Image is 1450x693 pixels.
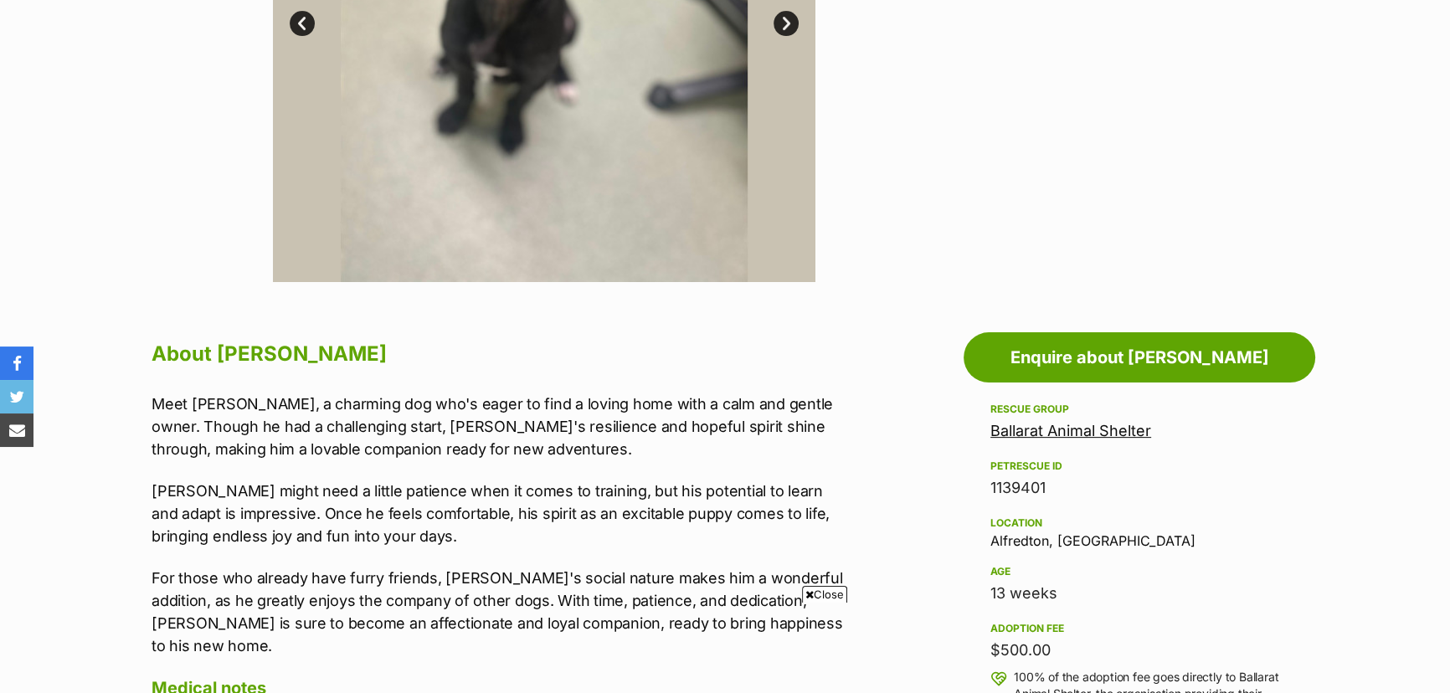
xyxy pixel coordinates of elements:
div: 1139401 [990,476,1288,500]
span: Close [802,586,847,603]
p: [PERSON_NAME] might need a little patience when it comes to training, but his potential to learn ... [152,480,843,547]
div: PetRescue ID [990,459,1288,473]
p: Meet [PERSON_NAME], a charming dog who's eager to find a loving home with a calm and gentle owner... [152,393,843,460]
iframe: Advertisement [420,609,1030,685]
div: Location [990,516,1288,530]
a: Enquire about [PERSON_NAME] [964,332,1315,382]
a: Next [774,11,799,36]
div: $500.00 [990,639,1288,662]
div: Rescue group [990,403,1288,416]
div: Age [990,565,1288,578]
div: Adoption fee [990,622,1288,635]
p: For those who already have furry friends, [PERSON_NAME]'s social nature makes him a wonderful add... [152,567,843,657]
div: 13 weeks [990,582,1288,605]
div: Alfredton, [GEOGRAPHIC_DATA] [990,513,1288,548]
h2: About [PERSON_NAME] [152,336,843,372]
a: Ballarat Animal Shelter [990,422,1151,439]
a: Prev [290,11,315,36]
